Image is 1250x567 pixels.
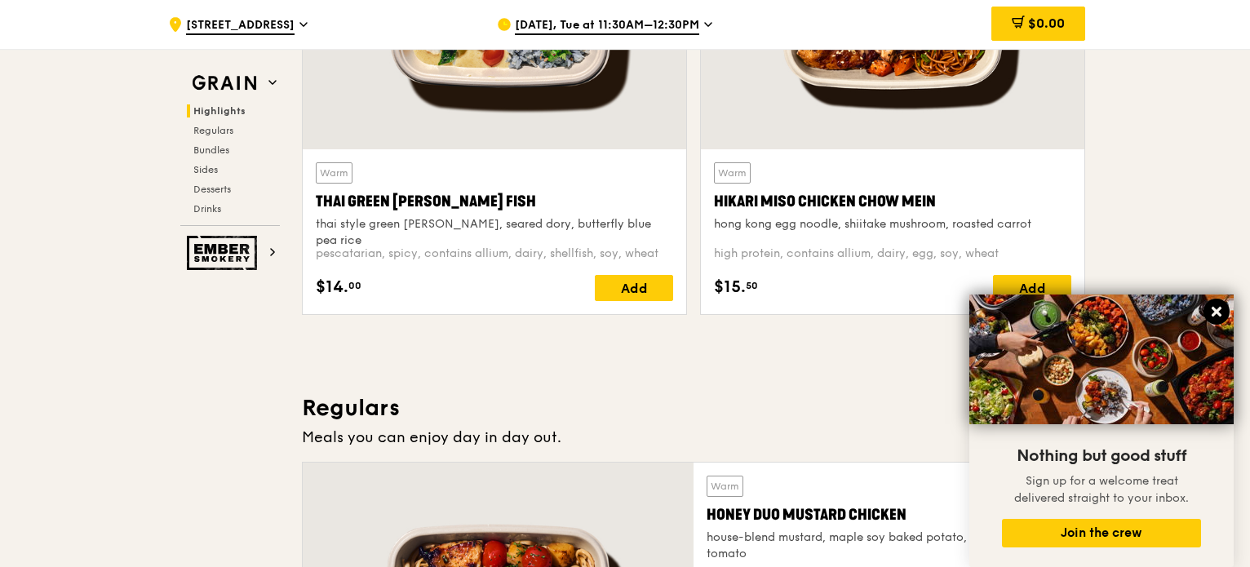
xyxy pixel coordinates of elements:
[193,203,221,215] span: Drinks
[316,162,352,184] div: Warm
[193,105,246,117] span: Highlights
[187,69,262,98] img: Grain web logo
[746,279,758,292] span: 50
[1017,446,1186,466] span: Nothing but good stuff
[515,17,699,35] span: [DATE], Tue at 11:30AM–12:30PM
[193,125,233,136] span: Regulars
[316,216,673,249] div: thai style green [PERSON_NAME], seared dory, butterfly blue pea rice
[1028,16,1065,31] span: $0.00
[348,279,361,292] span: 00
[969,295,1234,424] img: DSC07876-Edit02-Large.jpeg
[302,426,1085,449] div: Meals you can enjoy day in day out.
[707,529,1071,562] div: house-blend mustard, maple soy baked potato, linguine, cherry tomato
[714,162,751,184] div: Warm
[316,190,673,213] div: Thai Green [PERSON_NAME] Fish
[714,275,746,299] span: $15.
[302,393,1085,423] h3: Regulars
[193,144,229,156] span: Bundles
[1002,519,1201,547] button: Join the crew
[193,164,218,175] span: Sides
[316,275,348,299] span: $14.
[993,275,1071,301] div: Add
[714,216,1071,233] div: hong kong egg noodle, shiitake mushroom, roasted carrot
[595,275,673,301] div: Add
[193,184,231,195] span: Desserts
[316,246,673,262] div: pescatarian, spicy, contains allium, dairy, shellfish, soy, wheat
[707,476,743,497] div: Warm
[714,190,1071,213] div: Hikari Miso Chicken Chow Mein
[707,503,1071,526] div: Honey Duo Mustard Chicken
[714,246,1071,262] div: high protein, contains allium, dairy, egg, soy, wheat
[187,236,262,270] img: Ember Smokery web logo
[1203,299,1230,325] button: Close
[1014,474,1189,505] span: Sign up for a welcome treat delivered straight to your inbox.
[186,17,295,35] span: [STREET_ADDRESS]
